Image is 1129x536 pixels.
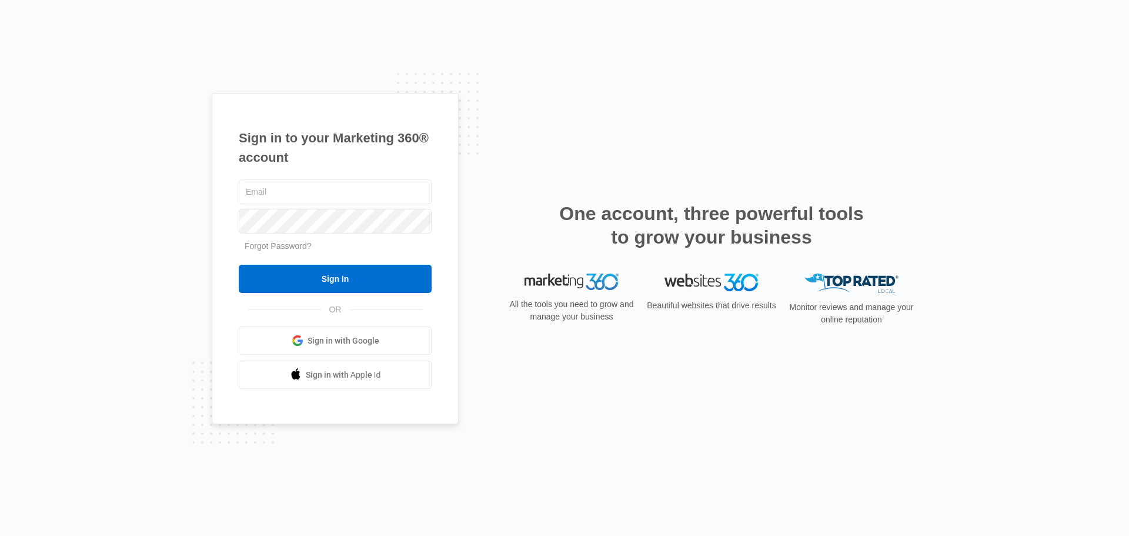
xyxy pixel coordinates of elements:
[306,369,381,381] span: Sign in with Apple Id
[308,335,379,347] span: Sign in with Google
[321,304,350,316] span: OR
[239,128,432,167] h1: Sign in to your Marketing 360® account
[556,202,867,249] h2: One account, three powerful tools to grow your business
[245,241,312,251] a: Forgot Password?
[239,179,432,204] input: Email
[239,327,432,355] a: Sign in with Google
[646,299,777,312] p: Beautiful websites that drive results
[239,361,432,389] a: Sign in with Apple Id
[525,274,619,290] img: Marketing 360
[239,265,432,293] input: Sign In
[664,274,759,291] img: Websites 360
[786,301,917,326] p: Monitor reviews and manage your online reputation
[804,274,898,293] img: Top Rated Local
[506,298,637,323] p: All the tools you need to grow and manage your business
